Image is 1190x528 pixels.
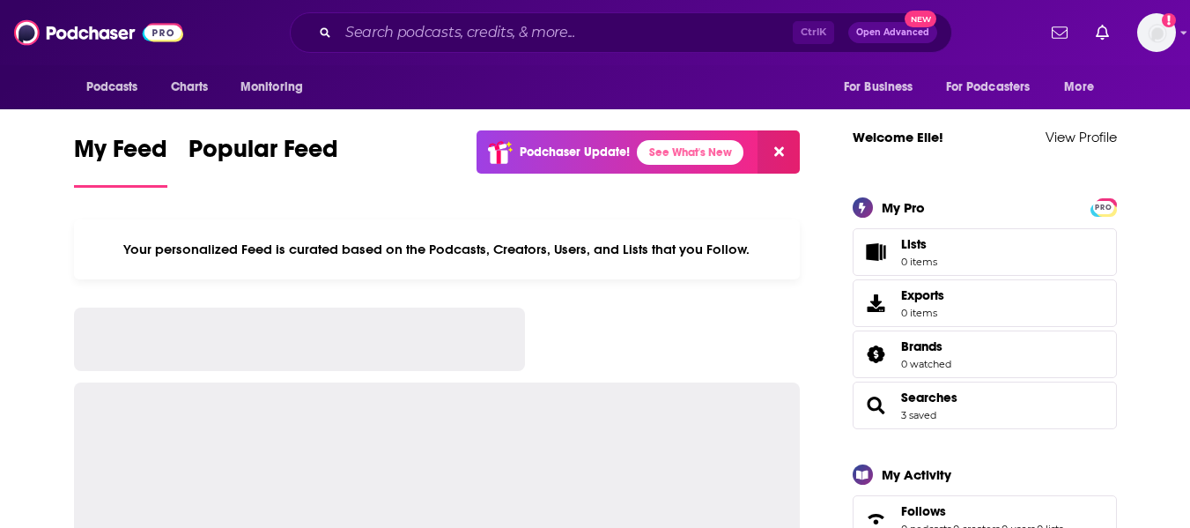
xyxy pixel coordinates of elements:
[853,228,1117,276] a: Lists
[882,199,925,216] div: My Pro
[856,28,929,37] span: Open Advanced
[901,256,937,268] span: 0 items
[859,240,894,264] span: Lists
[171,75,209,100] span: Charts
[1137,13,1176,52] button: Show profile menu
[1045,18,1075,48] a: Show notifications dropdown
[1137,13,1176,52] span: Logged in as elleb2btech
[637,140,743,165] a: See What's New
[859,393,894,418] a: Searches
[338,19,793,47] input: Search podcasts, credits, & more...
[86,75,138,100] span: Podcasts
[228,71,326,104] button: open menu
[74,219,801,279] div: Your personalized Feed is curated based on the Podcasts, Creators, Users, and Lists that you Follow.
[901,236,937,252] span: Lists
[901,287,944,303] span: Exports
[1137,13,1176,52] img: User Profile
[832,71,935,104] button: open menu
[901,307,944,319] span: 0 items
[901,503,1063,519] a: Follows
[290,12,952,53] div: Search podcasts, credits, & more...
[946,75,1031,100] span: For Podcasters
[520,145,630,160] p: Podchaser Update!
[1093,199,1114,212] a: PRO
[159,71,219,104] a: Charts
[848,22,937,43] button: Open AdvancedNew
[1162,13,1176,27] svg: Add a profile image
[853,279,1117,327] a: Exports
[240,75,303,100] span: Monitoring
[901,503,946,519] span: Follows
[905,11,936,27] span: New
[901,338,951,354] a: Brands
[901,338,942,354] span: Brands
[859,342,894,367] a: Brands
[1093,201,1114,214] span: PRO
[1064,75,1094,100] span: More
[14,16,183,49] img: Podchaser - Follow, Share and Rate Podcasts
[1089,18,1116,48] a: Show notifications dropdown
[853,382,1117,429] span: Searches
[901,390,957,405] a: Searches
[74,134,167,175] span: My Feed
[1052,71,1116,104] button: open menu
[935,71,1056,104] button: open menu
[793,21,834,44] span: Ctrl K
[188,134,338,188] a: Popular Feed
[882,466,951,483] div: My Activity
[74,71,161,104] button: open menu
[901,409,936,421] a: 3 saved
[853,129,943,145] a: Welcome Elle!
[901,236,927,252] span: Lists
[74,134,167,188] a: My Feed
[901,358,951,370] a: 0 watched
[188,134,338,175] span: Popular Feed
[853,331,1117,378] span: Brands
[1046,129,1117,145] a: View Profile
[844,75,913,100] span: For Business
[859,291,894,316] span: Exports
